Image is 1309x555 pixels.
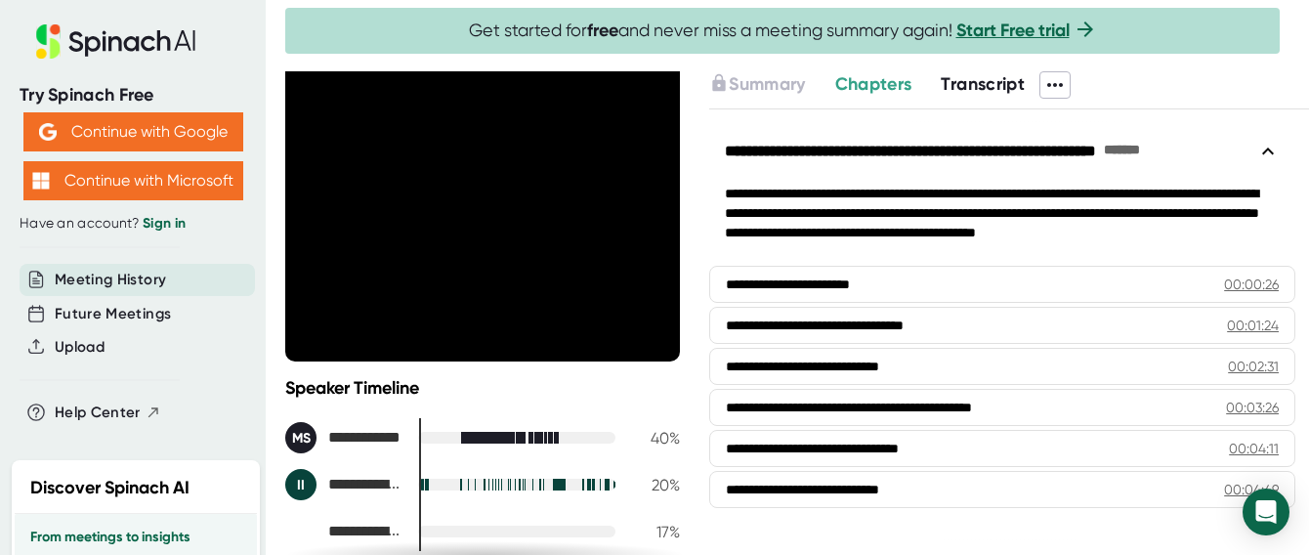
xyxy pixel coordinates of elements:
div: 00:04:49 [1224,480,1279,499]
button: Help Center [55,402,161,424]
div: II [285,469,317,500]
div: Morris Smith [285,422,402,453]
button: Future Meetings [55,303,171,325]
button: Upload [55,336,105,359]
a: Start Free trial [956,20,1070,41]
button: Continue with Microsoft [23,161,243,200]
button: Chapters [835,71,912,98]
div: Try Spinach Free [20,84,246,107]
button: Summary [709,71,805,98]
div: 00:02:31 [1228,357,1279,376]
span: Summary [729,73,805,95]
span: Transcript [941,73,1025,95]
b: free [587,20,618,41]
span: Help Center [55,402,141,424]
div: Speaker Timeline [285,377,680,399]
a: Sign in [143,215,186,232]
div: 00:03:26 [1226,398,1279,417]
div: Open Intercom Messenger [1243,489,1289,535]
div: 00:01:24 [1227,316,1279,335]
div: 00:00:26 [1224,275,1279,294]
div: 00:04:11 [1229,439,1279,458]
h3: From meetings to insights [30,530,241,545]
div: KG [285,516,317,547]
div: 40 % [631,429,680,448]
button: Continue with Google [23,112,243,151]
div: Kristin Gaxiola [285,516,402,547]
div: Have an account? [20,215,246,233]
div: MS [285,422,317,453]
div: Upgrade to access [709,71,834,99]
span: Chapters [835,73,912,95]
h2: Discover Spinach AI [30,475,190,501]
button: Meeting History [55,269,166,291]
div: 17 % [631,523,680,541]
img: Aehbyd4JwY73AAAAAElFTkSuQmCC [39,123,57,141]
div: 20 % [631,476,680,494]
button: Transcript [941,71,1025,98]
div: Isaac Tate III [285,469,402,500]
span: Get started for and never miss a meeting summary again! [469,20,1097,42]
